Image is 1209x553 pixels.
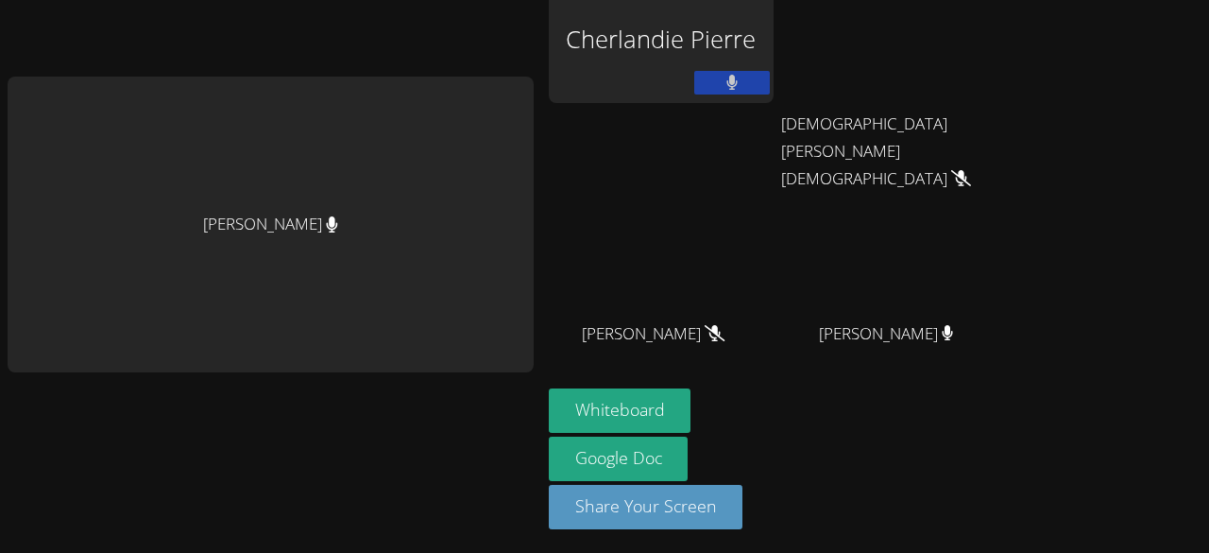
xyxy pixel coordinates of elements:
div: [PERSON_NAME] [8,77,534,372]
button: Whiteboard [549,389,691,433]
a: Google Doc [549,437,689,481]
span: [PERSON_NAME] [819,320,954,348]
span: [DEMOGRAPHIC_DATA][PERSON_NAME][DEMOGRAPHIC_DATA] [781,111,991,193]
button: Share Your Screen [549,485,743,529]
span: [PERSON_NAME] [582,320,724,348]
